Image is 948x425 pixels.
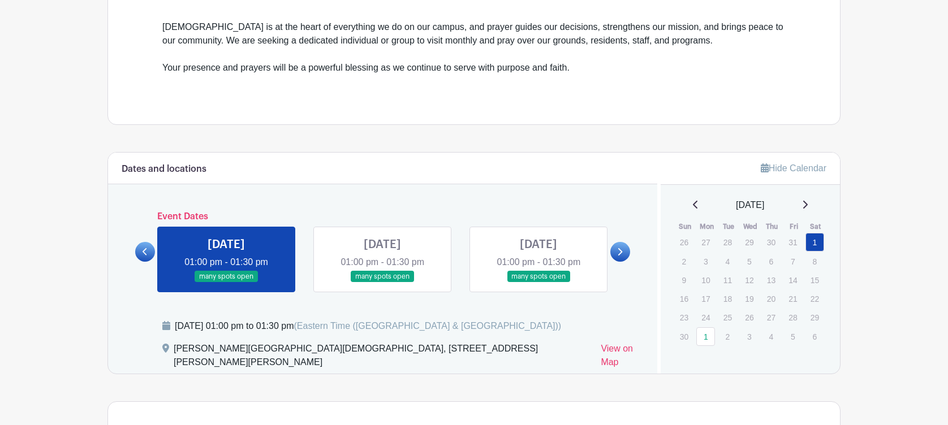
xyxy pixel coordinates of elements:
[740,309,759,326] p: 26
[805,253,824,270] p: 8
[122,164,206,175] h6: Dates and locations
[675,271,693,289] p: 9
[675,309,693,326] p: 23
[675,253,693,270] p: 2
[696,327,715,346] a: 1
[696,271,715,289] p: 10
[783,253,802,270] p: 7
[783,328,802,345] p: 5
[740,328,759,345] p: 3
[696,221,718,232] th: Mon
[675,233,693,251] p: 26
[805,290,824,307] p: 22
[718,233,737,251] p: 28
[718,271,737,289] p: 11
[696,309,715,326] p: 24
[696,290,715,307] p: 17
[762,328,781,345] p: 4
[162,7,786,61] div: [DEMOGRAPHIC_DATA] is at the heart of everything we do on our campus, and prayer guides our decis...
[783,233,802,251] p: 31
[805,221,827,232] th: Sat
[174,342,592,374] div: [PERSON_NAME][GEOGRAPHIC_DATA][DEMOGRAPHIC_DATA], [STREET_ADDRESS][PERSON_NAME][PERSON_NAME]
[805,271,824,289] p: 15
[739,221,761,232] th: Wed
[762,309,781,326] p: 27
[718,290,737,307] p: 18
[696,233,715,251] p: 27
[783,271,802,289] p: 14
[783,290,802,307] p: 21
[740,253,759,270] p: 5
[805,309,824,326] p: 29
[674,221,696,232] th: Sun
[675,290,693,307] p: 16
[718,221,740,232] th: Tue
[805,328,824,345] p: 6
[162,61,786,88] div: Your presence and prayers will be a powerful blessing as we continue to serve with purpose and fa...
[762,253,781,270] p: 6
[675,328,693,345] p: 30
[762,271,781,289] p: 13
[155,211,610,222] h6: Event Dates
[761,163,826,173] a: Hide Calendar
[175,319,561,333] div: [DATE] 01:00 pm to 01:30 pm
[601,342,643,374] a: View on Map
[718,309,737,326] p: 25
[740,290,759,307] p: 19
[762,290,781,307] p: 20
[294,321,561,331] span: (Eastern Time ([GEOGRAPHIC_DATA] & [GEOGRAPHIC_DATA]))
[783,221,805,232] th: Fri
[805,233,824,251] a: 1
[696,253,715,270] p: 3
[740,233,759,251] p: 29
[718,328,737,345] p: 2
[762,233,781,251] p: 30
[783,309,802,326] p: 28
[736,198,764,212] span: [DATE]
[761,221,783,232] th: Thu
[718,253,737,270] p: 4
[740,271,759,289] p: 12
